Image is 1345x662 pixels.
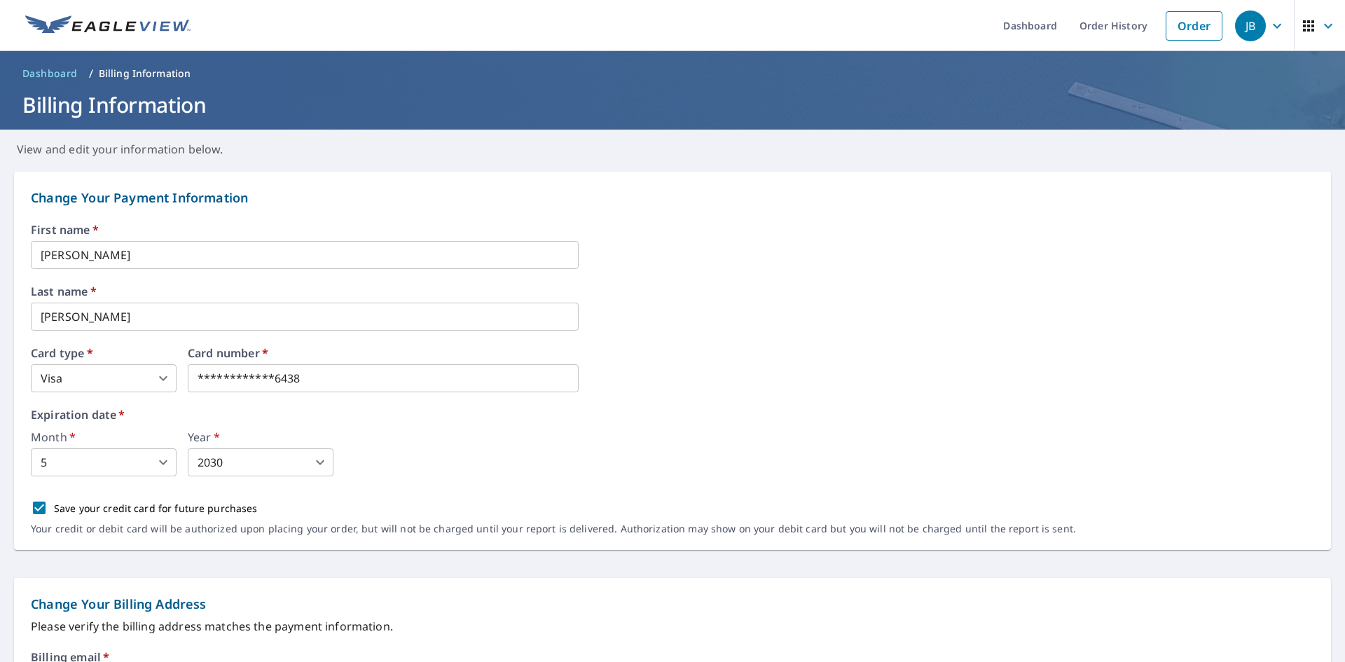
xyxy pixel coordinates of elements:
label: Expiration date [31,409,1314,420]
p: Change Your Payment Information [31,188,1314,207]
a: Dashboard [17,62,83,85]
div: 5 [31,448,177,476]
p: Change Your Billing Address [31,595,1314,614]
div: JB [1235,11,1266,41]
nav: breadcrumb [17,62,1328,85]
p: Your credit or debit card will be authorized upon placing your order, but will not be charged unt... [31,523,1076,535]
a: Order [1166,11,1222,41]
label: Month [31,432,177,443]
span: Dashboard [22,67,78,81]
div: 2030 [188,448,333,476]
div: Visa [31,364,177,392]
li: / [89,65,93,82]
img: EV Logo [25,15,191,36]
label: Card number [188,347,579,359]
h1: Billing Information [17,90,1328,119]
label: First name [31,224,1314,235]
p: Please verify the billing address matches the payment information. [31,618,1314,635]
p: Save your credit card for future purchases [54,501,258,516]
label: Last name [31,286,1314,297]
label: Year [188,432,333,443]
label: Card type [31,347,177,359]
p: Billing Information [99,67,191,81]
